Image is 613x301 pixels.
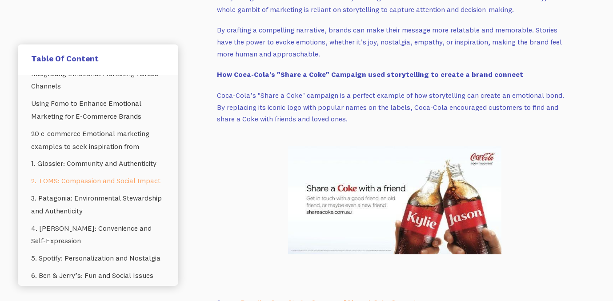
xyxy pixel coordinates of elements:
[31,65,165,95] a: Integrating Emotional Marketing Across Channels
[217,89,573,125] p: Coca-Cola’s "Share a Coke" campaign is a perfect example of how storytelling can create an emotio...
[31,125,165,155] a: 20 e-commerce Emotional marketing examples to seek inspiration from
[31,95,165,125] a: Using Fomo to Enhance Emotional Marketing for E-Commerce Brands
[31,53,165,64] h5: Table Of Content
[217,24,573,60] p: By crafting a compelling narrative, brands can make their message more relatable and memorable. S...
[31,173,165,190] a: 2. TOMS: Compassion and Social Impact
[217,276,573,288] p: ‍
[217,68,573,80] p: ‍
[31,267,165,284] a: 6. Ben & Jerry’s: Fun and Social Issues
[217,70,523,79] strong: How Coca-Cola's "Share a Coke" Campaign used storytelling to create a brand connect
[31,189,165,220] a: 3. Patagonia: Environmental Stewardship and Authenticity
[31,250,165,267] a: 5. Spotify: Personalization and Nostalgia
[31,155,165,173] a: 1. Glossier: Community and Authenticity
[31,220,165,250] a: 4. [PERSON_NAME]: Convenience and Self-Expression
